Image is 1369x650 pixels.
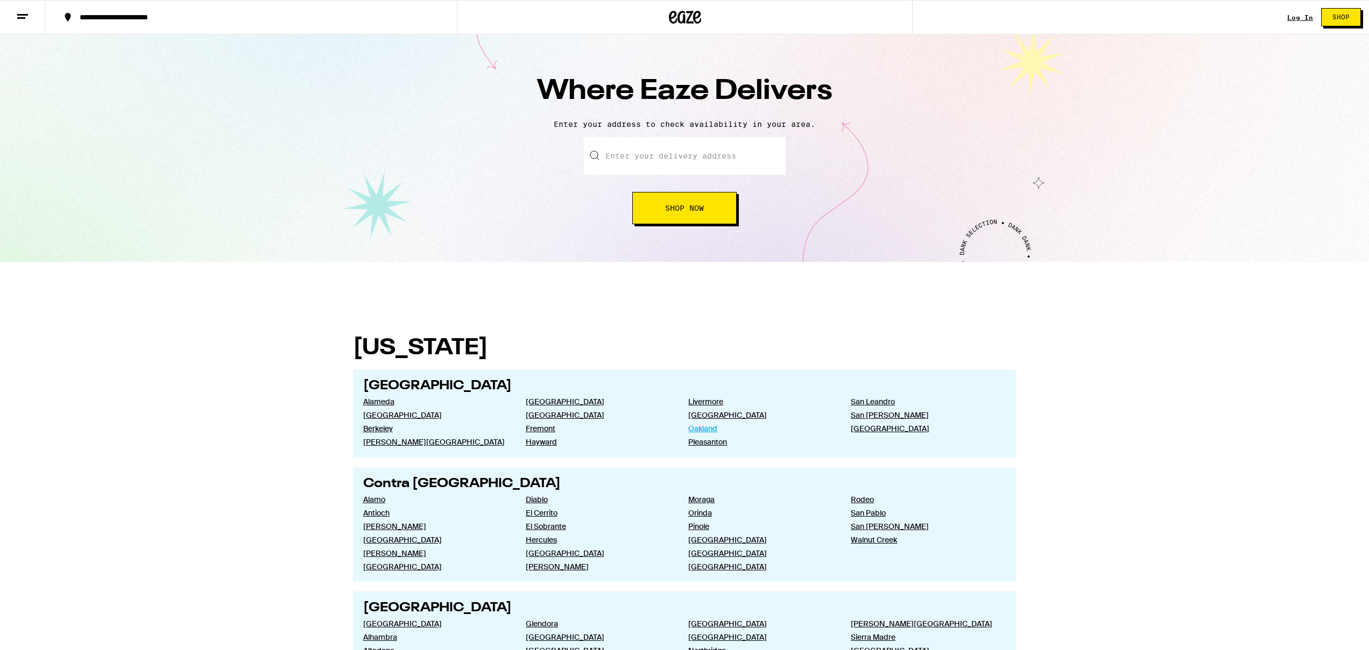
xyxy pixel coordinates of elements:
a: [PERSON_NAME] [526,562,671,572]
a: [GEOGRAPHIC_DATA] [363,619,509,628]
a: Shop [1313,8,1369,26]
a: Livermore [688,397,834,406]
a: [PERSON_NAME][GEOGRAPHIC_DATA] [363,437,509,447]
a: El Sobrante [526,522,671,531]
a: [GEOGRAPHIC_DATA] [688,562,834,572]
a: Glendora [526,619,671,628]
a: Oakland [688,424,834,433]
a: [GEOGRAPHIC_DATA] [526,632,671,642]
a: Berkeley [363,424,509,433]
a: [PERSON_NAME] [363,522,509,531]
a: San Leandro [851,397,996,406]
a: Log In [1287,14,1313,21]
a: Antioch [363,508,509,518]
a: [PERSON_NAME] [363,548,509,558]
a: San [PERSON_NAME] [851,410,996,420]
h1: [US_STATE] [353,337,1016,360]
span: Shop Now [665,204,704,212]
a: [GEOGRAPHIC_DATA] [363,410,509,420]
a: Rodeo [851,495,996,504]
a: San Pablo [851,508,996,518]
p: Enter your address to check availability in your area. [11,120,1358,128]
a: [GEOGRAPHIC_DATA] [851,424,996,433]
a: Alhambra [363,632,509,642]
a: Alameda [363,397,509,406]
a: [GEOGRAPHIC_DATA] [526,548,671,558]
button: Shop [1321,8,1361,26]
a: Moraga [688,495,834,504]
a: Fremont [526,424,671,433]
a: Hercules [526,535,671,545]
a: Diablo [526,495,671,504]
span: Hi. Need any help? [6,8,77,16]
a: [PERSON_NAME][GEOGRAPHIC_DATA] [851,619,996,628]
a: [GEOGRAPHIC_DATA] [363,535,509,545]
input: Enter your delivery address [584,137,786,175]
a: Hayward [526,437,671,447]
a: El Cerrito [526,508,671,518]
span: Shop [1332,14,1350,20]
a: Pleasanton [688,437,834,447]
a: Walnut Creek [851,535,996,545]
h2: Contra [GEOGRAPHIC_DATA] [363,477,1006,490]
button: Shop Now [632,192,737,224]
a: [GEOGRAPHIC_DATA] [688,535,834,545]
a: [GEOGRAPHIC_DATA] [688,548,834,558]
a: Orinda [688,508,834,518]
h1: Where Eaze Delivers [496,72,873,111]
h2: [GEOGRAPHIC_DATA] [363,380,1006,392]
a: [GEOGRAPHIC_DATA] [688,619,834,628]
a: Pinole [688,522,834,531]
a: Alamo [363,495,509,504]
a: [GEOGRAPHIC_DATA] [526,410,671,420]
a: [GEOGRAPHIC_DATA] [526,397,671,406]
a: Sierra Madre [851,632,996,642]
a: [GEOGRAPHIC_DATA] [363,562,509,572]
h2: [GEOGRAPHIC_DATA] [363,602,1006,615]
a: San [PERSON_NAME] [851,522,996,531]
a: [GEOGRAPHIC_DATA] [688,632,834,642]
a: [GEOGRAPHIC_DATA] [688,410,834,420]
